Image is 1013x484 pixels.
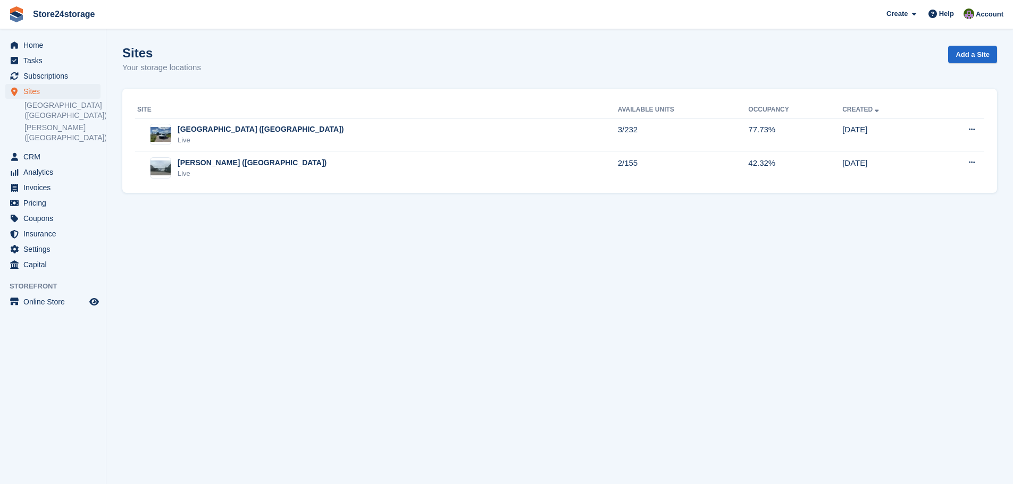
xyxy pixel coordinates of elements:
[135,101,618,118] th: Site
[5,149,101,164] a: menu
[23,226,87,241] span: Insurance
[5,242,101,257] a: menu
[150,160,171,176] img: Image of Warley Brentwood (Essex) site
[618,118,749,151] td: 3/232
[88,295,101,308] a: Preview store
[939,9,954,19] span: Help
[23,257,87,272] span: Capital
[29,5,99,23] a: Store24storage
[23,242,87,257] span: Settings
[23,196,87,210] span: Pricing
[178,135,344,146] div: Live
[23,38,87,53] span: Home
[748,118,842,151] td: 77.73%
[23,294,87,309] span: Online Store
[5,69,101,83] a: menu
[886,9,908,19] span: Create
[122,62,201,74] p: Your storage locations
[976,9,1003,20] span: Account
[23,149,87,164] span: CRM
[842,118,932,151] td: [DATE]
[5,226,101,241] a: menu
[5,53,101,68] a: menu
[24,100,101,121] a: [GEOGRAPHIC_DATA] ([GEOGRAPHIC_DATA])
[23,53,87,68] span: Tasks
[5,211,101,226] a: menu
[5,257,101,272] a: menu
[842,106,881,113] a: Created
[23,180,87,195] span: Invoices
[23,165,87,180] span: Analytics
[618,101,749,118] th: Available Units
[748,101,842,118] th: Occupancy
[23,84,87,99] span: Sites
[948,46,997,63] a: Add a Site
[964,9,974,19] img: Jane Welch
[5,294,101,309] a: menu
[5,165,101,180] a: menu
[178,168,326,179] div: Live
[748,151,842,184] td: 42.32%
[10,281,106,292] span: Storefront
[842,151,932,184] td: [DATE]
[5,84,101,99] a: menu
[23,211,87,226] span: Coupons
[618,151,749,184] td: 2/155
[9,6,24,22] img: stora-icon-8386f47178a22dfd0bd8f6a31ec36ba5ce8667c1dd55bd0f319d3a0aa187defe.svg
[5,38,101,53] a: menu
[178,124,344,135] div: [GEOGRAPHIC_DATA] ([GEOGRAPHIC_DATA])
[5,180,101,195] a: menu
[23,69,87,83] span: Subscriptions
[150,127,171,142] img: Image of Manston Airport (Kent) site
[178,157,326,168] div: [PERSON_NAME] ([GEOGRAPHIC_DATA])
[122,46,201,60] h1: Sites
[24,123,101,143] a: [PERSON_NAME] ([GEOGRAPHIC_DATA])
[5,196,101,210] a: menu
